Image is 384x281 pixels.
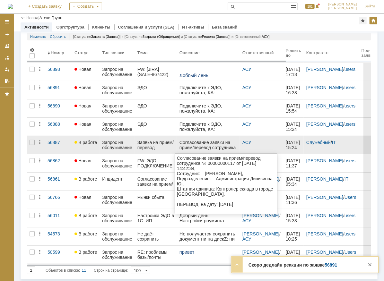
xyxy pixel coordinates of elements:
[24,25,48,30] a: Активности
[74,176,97,182] span: В работе
[74,67,92,72] span: Новая
[100,43,135,63] th: Тип заявки
[4,134,13,139] span: mail
[306,67,356,72] div: /
[82,267,86,274] div: 11
[45,227,72,245] a: 54573
[100,209,135,227] a: Запрос на обслуживание
[306,231,343,236] a: [PERSON_NAME]
[45,63,72,81] a: 56893
[286,195,301,205] span: [DATE] 11:36
[6,214,18,219] span: (ИНН
[46,268,80,273] span: Объектов в списке:
[137,213,174,223] div: Настройка ЭДО в 1С_ИП [PERSON_NAME] Мальцев_ИП Науменко_ООО Сигур
[306,85,343,90] a: [PERSON_NAME]
[345,67,355,72] a: users
[2,208,8,213] span: ИП
[286,213,301,223] span: [DATE] 15:33
[30,47,35,53] span: Настройки
[21,144,25,149] span: gr
[137,231,174,242] div: Не даёт сохранить документ из 1С
[39,15,62,20] div: Атекс Групп
[306,250,343,255] a: [PERSON_NAME]
[306,158,356,163] div: /
[15,56,58,113] span: АО «ПФ «СКБ Контур» (ИНН 6663003127 ОГРН: 1026605606620) 2BM-231118777334-20200128020734046174300...
[50,33,66,40] a: Сбросить
[306,140,331,145] a: Служебный
[48,213,69,218] div: 56011
[137,158,174,168] div: FW: ЭДО ПОДКЛЮЧЕНИЕ КА
[30,33,46,40] a: Изменить
[72,209,100,227] a: В работе
[15,221,58,251] span: ID-2BM23112081285020130222035209185014700000000. Код договора Т00125607.
[48,158,69,163] div: 56862
[306,122,343,127] a: [PERSON_NAME]
[242,50,274,55] div: Ответственный
[70,33,368,40] div: [Статус: не ] и [Статус: не ] и [Статус: не ] и [Ответственный: ]
[135,99,177,117] a: ЭДО
[37,195,42,200] div: Действия
[179,50,200,55] div: Описание
[286,231,301,242] span: [DATE] 10:25
[135,63,177,81] a: FW: [JIRA] (SALE-867422) ИНН 5027203511 КПП 231045001 АТЕКС ГРУПП СФЕРА КУРЬЕР Настройка ЭДО_Буте...
[286,103,301,114] span: [DATE] 15:54
[100,227,135,245] a: Запрос на обслуживание
[306,195,343,200] a: [PERSON_NAME]
[242,67,251,72] a: АСУ
[8,175,20,180] span: 3.
[100,191,135,209] a: Запрос на обслуживание
[74,250,97,255] span: В работе
[135,246,177,264] a: RE: проблемы базы/почты
[100,63,135,81] a: Запрос на обслуживание
[15,175,58,226] span: Индивидуальный предприниматель [PERSON_NAME] (ИНН 231120812850) – провайдер АО "ПФ "СКБКОНТУР"(ИН...
[100,173,135,191] a: Инцидент
[325,262,337,268] a: 56891
[305,4,315,9] span: 101
[345,103,355,108] a: users
[328,6,357,10] span: [PERSON_NAME]
[2,76,12,86] a: Мои согласования
[137,103,174,108] div: ЭДО
[135,227,177,245] a: Не даёт сохранить документ из 1С
[56,25,84,30] a: Оргструктура
[283,63,304,81] a: [DATE] 17:18
[262,35,269,38] span: АСУ
[283,81,304,99] a: [DATE] 16:38
[283,173,304,191] a: [DATE] 05:34
[45,43,72,63] th: Номер
[242,231,279,236] a: [PERSON_NAME]
[306,103,356,108] div: /
[306,176,343,182] a: [PERSON_NAME]
[8,41,19,46] span: 1.
[37,85,42,90] div: Действия
[283,118,304,136] a: [DATE] 15:24
[72,154,100,172] a: Новая
[37,158,42,163] div: Действия
[135,118,177,136] a: ЭДО
[240,43,283,63] th: Ответственный
[345,213,355,218] a: users
[72,81,100,99] a: Новая
[48,103,69,108] div: 56890
[26,144,35,149] span: com
[332,140,336,145] a: IT
[2,64,12,74] a: Мои заявки
[286,48,301,58] div: Решить до
[3,134,4,139] span: -
[91,35,120,38] span: Закрыта (Заявка)
[242,103,251,108] a: АСУ
[286,85,301,95] span: [DATE] 16:38
[72,99,100,117] a: Новая
[18,114,30,119] span: (ИНН
[45,154,72,172] a: 56862
[291,3,297,9] span: Расширенный поиск
[37,213,42,218] div: Действия
[137,250,174,260] div: RE: проблемы базы/почты
[249,262,337,268] strong: Скоро дедлайн реакции по заявке
[306,250,356,255] div: /
[45,136,72,154] a: 56887
[45,209,72,227] a: 56011
[51,50,64,55] div: Номер
[45,5,48,10] span: Z
[37,103,42,108] div: Действия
